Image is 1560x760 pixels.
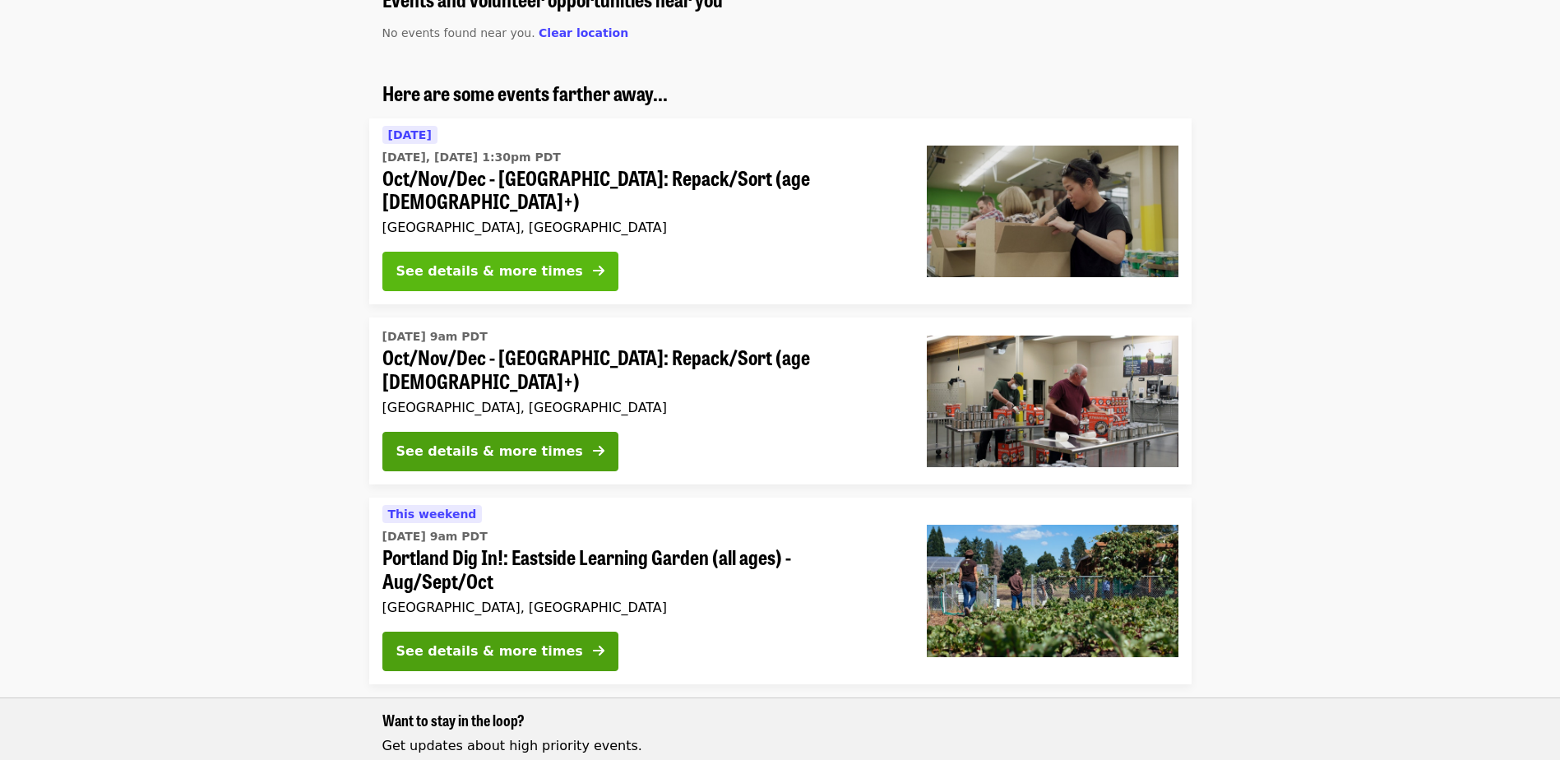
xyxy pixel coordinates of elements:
div: See details & more times [396,442,583,461]
div: [GEOGRAPHIC_DATA], [GEOGRAPHIC_DATA] [382,220,900,235]
span: [DATE] [388,128,432,141]
span: Here are some events farther away... [382,78,668,107]
span: Oct/Nov/Dec - [GEOGRAPHIC_DATA]: Repack/Sort (age [DEMOGRAPHIC_DATA]+) [382,345,900,393]
button: See details & more times [382,432,618,471]
span: Get updates about high priority events. [382,738,642,753]
span: No events found near you. [382,26,535,39]
button: See details & more times [382,632,618,671]
a: See details for "Oct/Nov/Dec - Portland: Repack/Sort (age 16+)" [369,317,1192,484]
div: [GEOGRAPHIC_DATA], [GEOGRAPHIC_DATA] [382,600,900,615]
button: Clear location [539,25,628,42]
time: [DATE], [DATE] 1:30pm PDT [382,149,561,166]
span: Want to stay in the loop? [382,709,525,730]
img: Oct/Nov/Dec - Portland: Repack/Sort (age 16+) organized by Oregon Food Bank [927,336,1178,467]
img: Oct/Nov/Dec - Portland: Repack/Sort (age 8+) organized by Oregon Food Bank [927,146,1178,277]
i: arrow-right icon [593,443,604,459]
time: [DATE] 9am PDT [382,528,488,545]
time: [DATE] 9am PDT [382,328,488,345]
div: See details & more times [396,642,583,661]
div: [GEOGRAPHIC_DATA], [GEOGRAPHIC_DATA] [382,400,900,415]
span: Clear location [539,26,628,39]
span: This weekend [388,507,477,521]
a: See details for "Portland Dig In!: Eastside Learning Garden (all ages) - Aug/Sept/Oct" [369,498,1192,684]
img: Portland Dig In!: Eastside Learning Garden (all ages) - Aug/Sept/Oct organized by Oregon Food Bank [927,525,1178,656]
div: See details & more times [396,262,583,281]
i: arrow-right icon [593,643,604,659]
i: arrow-right icon [593,263,604,279]
span: Portland Dig In!: Eastside Learning Garden (all ages) - Aug/Sept/Oct [382,545,900,593]
button: See details & more times [382,252,618,291]
a: See details for "Oct/Nov/Dec - Portland: Repack/Sort (age 8+)" [369,118,1192,305]
span: Oct/Nov/Dec - [GEOGRAPHIC_DATA]: Repack/Sort (age [DEMOGRAPHIC_DATA]+) [382,166,900,214]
